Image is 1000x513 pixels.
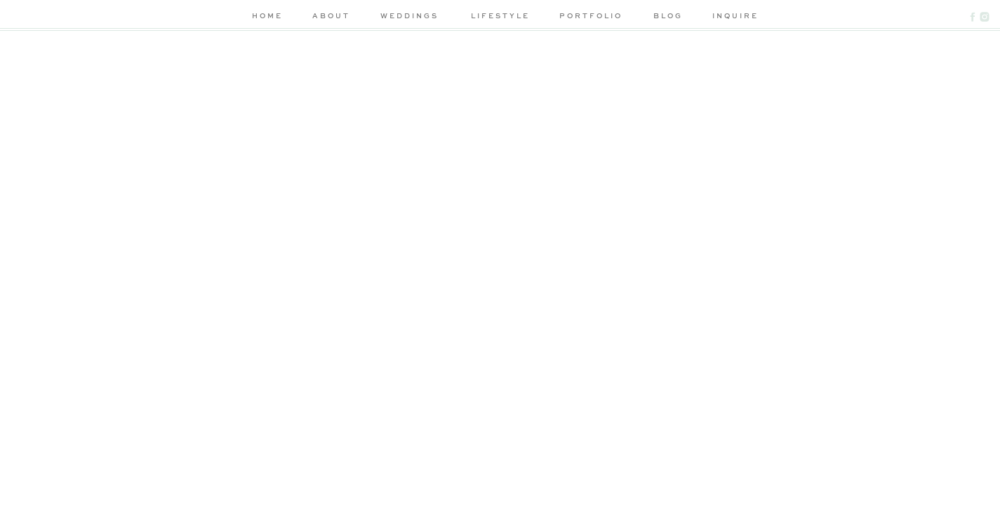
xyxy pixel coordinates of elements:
[376,10,443,25] a: weddings
[249,10,286,25] a: home
[648,10,688,25] a: blog
[712,10,752,25] a: inquire
[310,10,352,25] a: about
[467,10,534,25] a: lifestyle
[558,10,625,25] a: portfolio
